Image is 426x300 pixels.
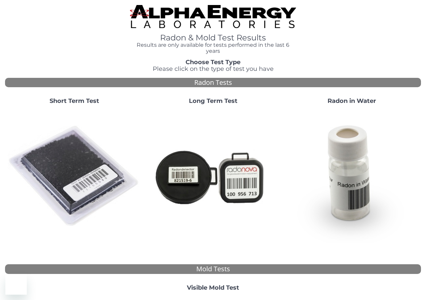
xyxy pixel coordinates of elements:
h4: Results are only available for tests performed in the last 6 years [130,42,296,54]
span: Please click on the type of test you have [153,65,274,72]
h1: Radon & Mold Test Results [130,33,296,42]
strong: Visible Mold Test [187,284,239,291]
strong: Long Term Test [189,97,237,105]
img: TightCrop.jpg [130,5,296,28]
div: Radon Tests [5,78,421,88]
strong: Choose Test Type [186,58,240,66]
strong: Short Term Test [50,97,99,105]
img: RadoninWater.jpg [285,110,418,243]
img: Radtrak2vsRadtrak3.jpg [146,110,280,243]
div: Mold Tests [5,264,421,274]
iframe: Button to launch messaging window [5,273,27,295]
strong: Radon in Water [328,97,376,105]
img: ShortTerm.jpg [8,110,141,243]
